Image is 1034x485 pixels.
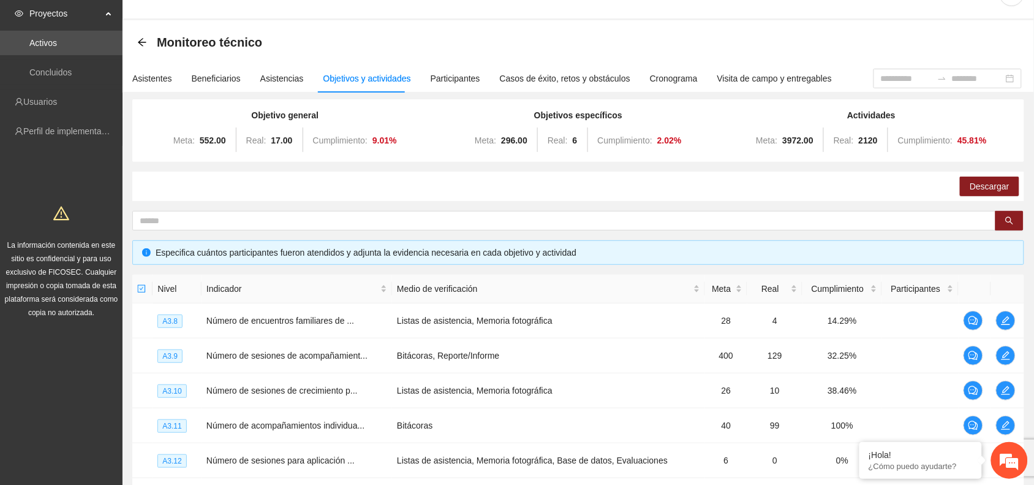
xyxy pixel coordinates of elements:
span: Meta: [173,136,195,145]
td: Bitácoras, Reporte/Informe [392,338,705,373]
th: Cumplimiento [802,275,882,304]
span: search [1005,216,1014,226]
td: 26 [705,373,747,408]
span: Número de sesiones para aplicación ... [206,456,355,465]
div: Participantes [431,72,480,85]
span: info-circle [142,248,151,257]
span: Real: [548,136,568,145]
span: A3.9 [157,349,183,363]
td: 40 [705,408,747,443]
strong: 17.00 [271,136,292,145]
button: edit [996,311,1016,330]
span: A3.8 [157,315,183,328]
div: Beneficiarios [192,72,241,85]
th: Indicador [202,275,392,304]
button: edit [996,416,1016,435]
strong: 3972.00 [782,136,813,145]
span: Real: [246,136,266,145]
div: Casos de éxito, retos y obstáculos [500,72,630,85]
strong: 45.81 % [957,136,987,145]
span: Número de acompañamientos individua... [206,421,364,430]
span: Cumplimiento: [313,136,368,145]
span: Monitoreo técnico [157,32,262,52]
span: to [937,74,947,83]
button: comment [964,311,983,330]
a: Perfil de implementadora [23,126,119,136]
span: eye [15,9,23,18]
a: Usuarios [23,97,57,107]
td: Bitácoras [392,408,705,443]
span: edit [997,386,1015,395]
span: Medio de verificación [397,282,691,296]
span: Número de sesiones de crecimiento p... [206,386,358,395]
td: 100% [802,408,882,443]
a: Activos [29,38,57,48]
th: Meta [705,275,747,304]
td: 10 [747,373,802,408]
span: La información contenida en este sitio es confidencial y para uso exclusivo de FICOSEC. Cualquier... [5,241,118,317]
span: arrow-left [137,37,147,47]
p: ¿Cómo puedo ayudarte? [869,462,973,471]
strong: Objetivos específicos [534,110,622,120]
span: A3.12 [157,454,186,468]
span: Meta: [756,136,777,145]
div: ¡Hola! [869,450,973,460]
div: Asistentes [132,72,172,85]
th: Medio de verificación [392,275,705,304]
div: Visita de campo y entregables [717,72,832,85]
td: 28 [705,304,747,338]
button: Descargar [960,177,1019,196]
span: Real [752,282,788,296]
th: Participantes [882,275,959,304]
span: Meta [710,282,733,296]
a: Concluidos [29,67,72,77]
span: Número de sesiones de acompañamient... [206,351,368,361]
div: Objetivos y actividades [323,72,411,85]
td: Listas de asistencia, Memoria fotográfica [392,373,705,408]
span: Real: [834,136,854,145]
strong: 296.00 [501,136,527,145]
button: comment [964,381,983,400]
td: 400 [705,338,747,373]
td: Listas de asistencia, Memoria fotográfica, Base de datos, Evaluaciones [392,443,705,478]
td: 99 [747,408,802,443]
td: Listas de asistencia, Memoria fotográfica [392,304,705,338]
span: warning [53,205,69,221]
div: Asistencias [260,72,304,85]
span: edit [997,351,1015,361]
div: Minimizar ventana de chat en vivo [201,6,230,36]
span: Estamos en línea. [71,164,169,288]
span: A3.10 [157,384,186,398]
td: 14.29% [802,304,882,338]
span: edit [997,316,1015,326]
span: check-square [137,285,146,293]
button: search [995,211,1024,231]
div: Back [137,37,147,48]
div: Cronograma [650,72,698,85]
div: Especifica cuántos participantes fueron atendidos y adjunta la evidencia necesaria en cada objeti... [156,246,1014,259]
strong: 9.01 % [372,136,397,145]
td: 0% [802,443,882,478]
strong: 2.02 % [657,136,682,145]
td: 32.25% [802,338,882,373]
span: Cumplimiento: [598,136,652,145]
span: Participantes [887,282,945,296]
td: 6 [705,443,747,478]
th: Nivel [153,275,202,304]
strong: Actividades [847,110,896,120]
textarea: Escriba su mensaje y pulse “Intro” [6,335,233,378]
span: swap-right [937,74,947,83]
td: 0 [747,443,802,478]
span: A3.11 [157,419,186,433]
strong: 2120 [859,136,878,145]
span: Cumplimiento [807,282,868,296]
strong: 552.00 [200,136,226,145]
button: edit [996,346,1016,365]
td: 38.46% [802,373,882,408]
td: 4 [747,304,802,338]
button: edit [996,381,1016,400]
td: 129 [747,338,802,373]
span: Proyectos [29,1,102,26]
button: comment [964,416,983,435]
strong: 6 [573,136,578,145]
